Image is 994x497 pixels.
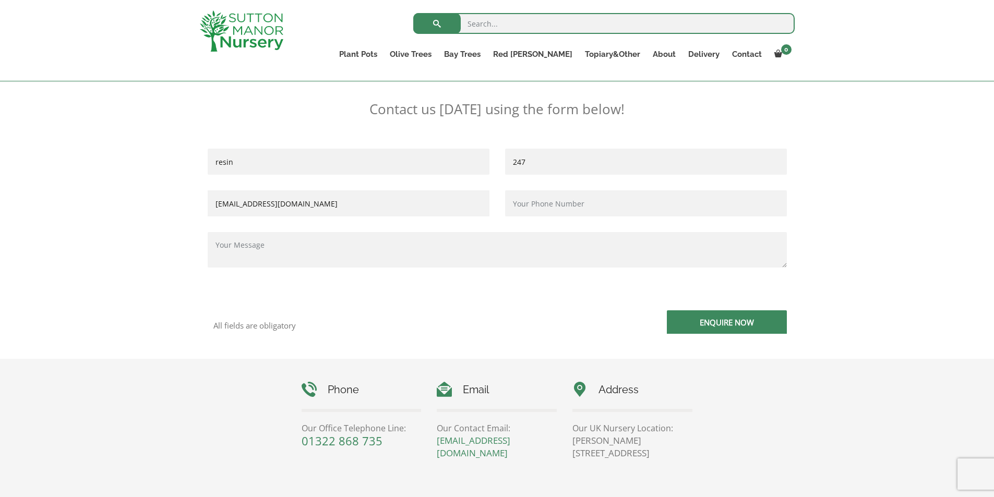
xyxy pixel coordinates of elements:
[438,47,487,62] a: Bay Trees
[200,10,283,52] img: logo
[579,47,646,62] a: Topiary&Other
[302,433,382,448] a: 01322 868 735
[384,47,438,62] a: Olive Trees
[487,47,579,62] a: Red [PERSON_NAME]
[200,101,795,117] p: Contact us [DATE] using the form below!
[208,190,489,216] input: Your Email
[302,422,422,434] p: Our Office Telephone Line:
[505,149,787,175] input: Last Name
[572,434,692,459] p: [PERSON_NAME][STREET_ADDRESS]
[781,44,792,55] span: 0
[646,47,682,62] a: About
[437,434,510,459] a: [EMAIL_ADDRESS][DOMAIN_NAME]
[572,382,692,398] h4: Address
[682,47,726,62] a: Delivery
[437,422,557,434] p: Our Contact Email:
[505,190,787,216] input: Your Phone Number
[413,13,795,34] input: Search...
[726,47,768,62] a: Contact
[768,47,795,62] a: 0
[213,321,489,330] p: All fields are obligatory
[333,47,384,62] a: Plant Pots
[208,149,489,175] input: First Name
[302,382,422,398] h4: Phone
[572,422,692,434] p: Our UK Nursery Location:
[667,310,787,334] input: Enquire Now
[200,149,795,359] form: Contact form
[437,382,557,398] h4: Email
